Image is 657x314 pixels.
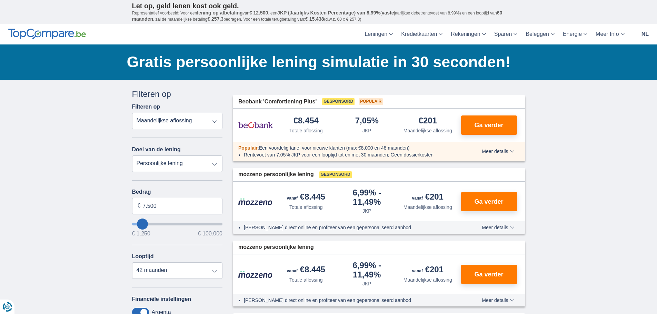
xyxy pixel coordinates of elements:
[249,10,268,16] span: € 12.500
[127,51,525,73] h1: Gratis persoonlijke lening simulatie in 30 seconden!
[132,189,223,195] label: Bedrag
[197,10,242,16] span: lening op afbetaling
[474,271,503,277] span: Ga verder
[207,16,223,22] span: € 257,3
[132,104,160,110] label: Filteren op
[397,24,447,44] a: Kredietkaarten
[339,261,395,279] div: 6,99%
[482,149,514,154] span: Meer details
[259,145,410,151] span: Een voordelig tarief voor nieuwe klanten (max €8.000 en 48 maanden)
[289,276,323,283] div: Totale aflossing
[132,2,525,10] p: Let op, geld lenen kost ook geld.
[447,24,490,44] a: Rekeningen
[362,280,371,287] div: JKP
[360,24,397,44] a: Leningen
[287,265,325,275] div: €8.445
[198,231,222,236] span: € 100.000
[293,117,319,126] div: €8.454
[404,204,452,211] div: Maandelijkse aflossing
[238,98,317,106] span: Beobank 'Comfortlening Plus'
[132,10,525,22] p: Representatief voorbeeld: Voor een van , een ( jaarlijkse debetrentevoet van 8,99%) en een loopti...
[461,192,517,211] button: Ga verder
[132,253,154,260] label: Looptijd
[559,24,591,44] a: Energie
[355,117,379,126] div: 7,05%
[482,298,514,303] span: Meer details
[132,231,150,236] span: € 1.250
[474,199,503,205] span: Ga verder
[8,29,86,40] img: TopCompare
[482,225,514,230] span: Meer details
[305,16,324,22] span: € 15.438
[461,265,517,284] button: Ga verder
[322,98,355,105] span: Gesponsord
[477,297,519,303] button: Meer details
[412,193,444,202] div: €201
[238,117,273,134] img: product.pl.alt Beobank
[474,122,503,128] span: Ga verder
[404,276,452,283] div: Maandelijkse aflossing
[238,145,258,151] span: Populair
[132,10,502,22] span: 60 maanden
[477,225,519,230] button: Meer details
[339,189,395,206] div: 6,99%
[138,202,141,210] span: €
[382,10,394,16] span: vaste
[238,271,273,278] img: product.pl.alt Mozzeno
[521,24,559,44] a: Beleggen
[412,265,444,275] div: €201
[319,171,352,178] span: Gesponsord
[132,146,181,153] label: Doel van de lening
[362,127,371,134] div: JKP
[419,117,437,126] div: €201
[289,204,323,211] div: Totale aflossing
[404,127,452,134] div: Maandelijkse aflossing
[591,24,629,44] a: Meer Info
[477,149,519,154] button: Meer details
[244,224,457,231] li: [PERSON_NAME] direct online en profiteer van een gepersonaliseerd aanbod
[244,151,457,158] li: Rentevoet van 7,05% JKP voor een looptijd tot en met 30 maanden; Geen dossierkosten
[289,127,323,134] div: Totale aflossing
[287,193,325,202] div: €8.445
[490,24,522,44] a: Sparen
[362,207,371,214] div: JKP
[233,144,462,151] div: :
[637,24,653,44] a: nl
[359,98,383,105] span: Populair
[461,115,517,135] button: Ga verder
[238,171,314,179] span: mozzeno persoonlijke lening
[132,223,223,225] input: wantToBorrow
[277,10,380,16] span: JKP (Jaarlijks Kosten Percentage) van 8,99%
[132,296,191,302] label: Financiële instellingen
[238,243,314,251] span: mozzeno persoonlijke lening
[244,297,457,304] li: [PERSON_NAME] direct online en profiteer van een gepersonaliseerd aanbod
[132,88,223,100] div: Filteren op
[238,198,273,205] img: product.pl.alt Mozzeno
